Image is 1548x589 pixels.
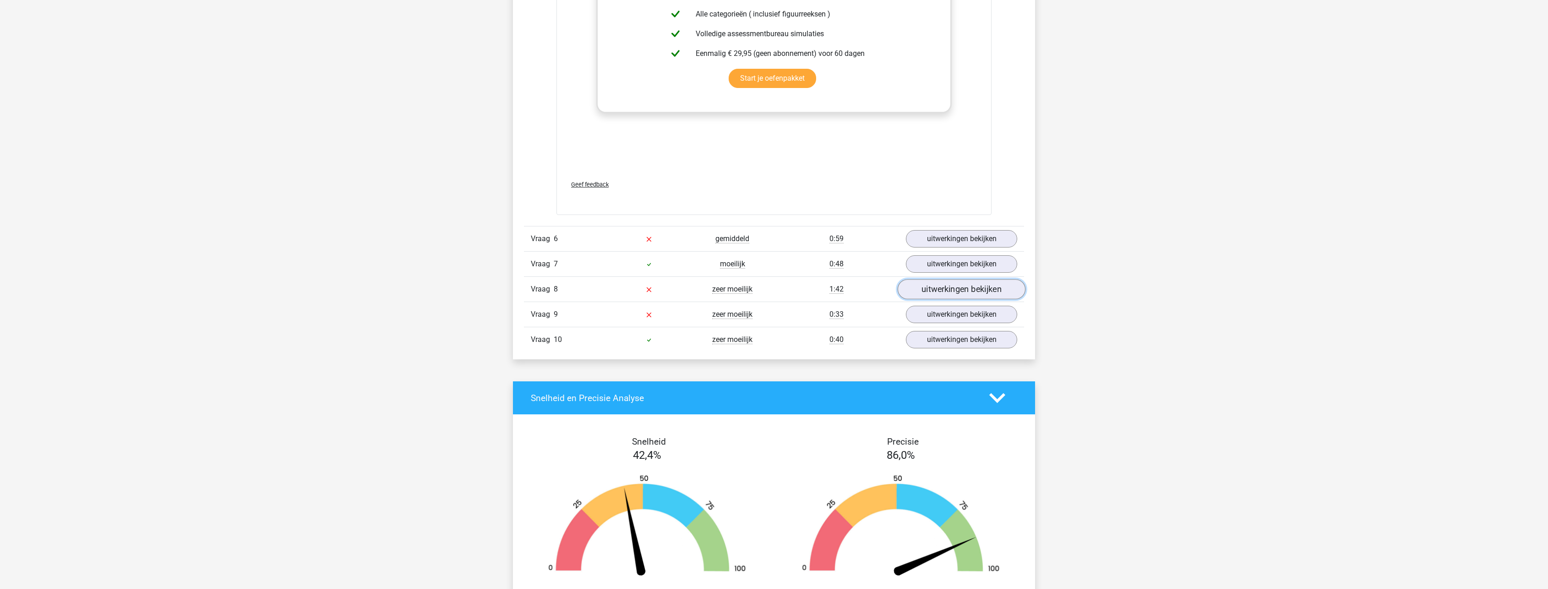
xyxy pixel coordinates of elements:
img: 86.bedef3011a2e.png [788,474,1014,579]
span: 9 [554,310,558,319]
span: 0:33 [829,310,844,319]
span: 0:40 [829,335,844,344]
span: moeilijk [720,259,745,269]
a: uitwerkingen bekijken [906,306,1017,323]
span: 1:42 [829,285,844,294]
span: 86,0% [887,449,915,462]
span: 10 [554,335,562,344]
span: Vraag [531,259,554,270]
h4: Precisie [785,436,1021,447]
img: 42.b7149a039e20.png [534,474,760,579]
h4: Snelheid [531,436,767,447]
span: zeer moeilijk [712,310,752,319]
span: 8 [554,285,558,293]
span: Vraag [531,284,554,295]
span: 6 [554,234,558,243]
a: Start je oefenpakket [729,69,816,88]
span: Vraag [531,233,554,244]
h4: Snelheid en Precisie Analyse [531,393,976,403]
span: Geef feedback [571,181,609,188]
span: zeer moeilijk [712,335,752,344]
span: Vraag [531,334,554,345]
span: 0:48 [829,259,844,269]
span: 0:59 [829,234,844,243]
a: uitwerkingen bekijken [906,230,1017,248]
span: gemiddeld [715,234,749,243]
span: Vraag [531,309,554,320]
span: zeer moeilijk [712,285,752,294]
span: 7 [554,259,558,268]
a: uitwerkingen bekijken [906,331,1017,348]
span: 42,4% [633,449,661,462]
a: uitwerkingen bekijken [906,255,1017,273]
a: uitwerkingen bekijken [898,280,1025,300]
